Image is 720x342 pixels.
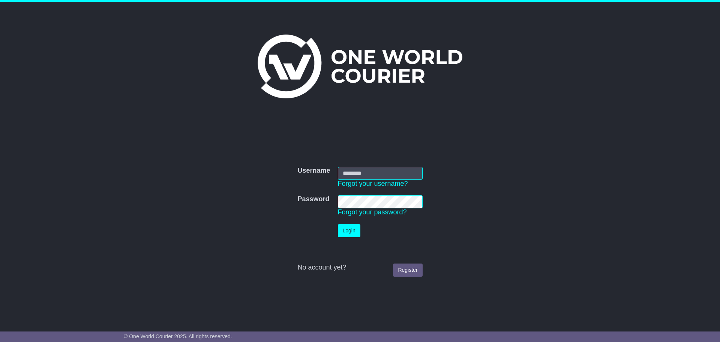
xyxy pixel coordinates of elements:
span: © One World Courier 2025. All rights reserved. [124,333,232,339]
label: Password [297,195,329,203]
img: One World [258,35,462,98]
a: Forgot your password? [338,208,407,216]
div: No account yet? [297,264,422,272]
button: Login [338,224,360,237]
a: Register [393,264,422,277]
label: Username [297,167,330,175]
a: Forgot your username? [338,180,408,187]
